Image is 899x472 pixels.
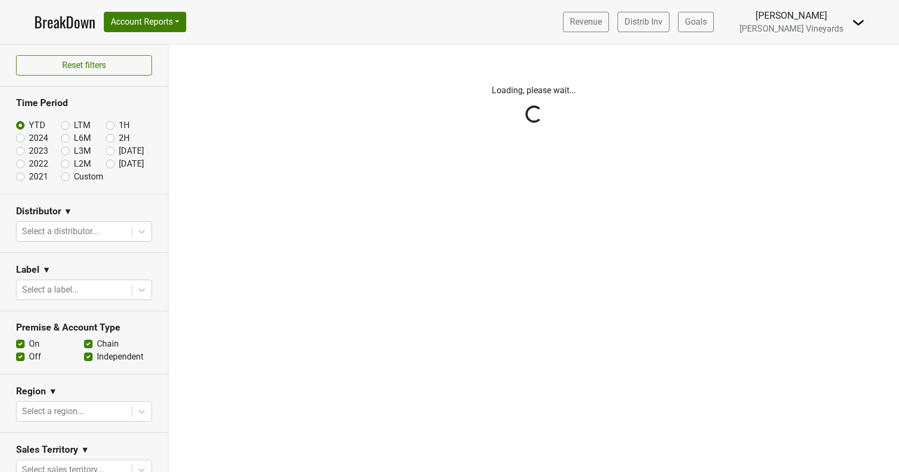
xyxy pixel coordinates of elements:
[618,12,669,32] a: Distrib Inv
[678,12,714,32] a: Goals
[104,12,186,32] button: Account Reports
[740,24,843,34] span: [PERSON_NAME] Vineyards
[237,84,831,97] p: Loading, please wait...
[563,12,609,32] a: Revenue
[852,16,865,29] img: Dropdown Menu
[740,9,843,23] div: [PERSON_NAME]
[34,11,95,33] a: BreakDown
